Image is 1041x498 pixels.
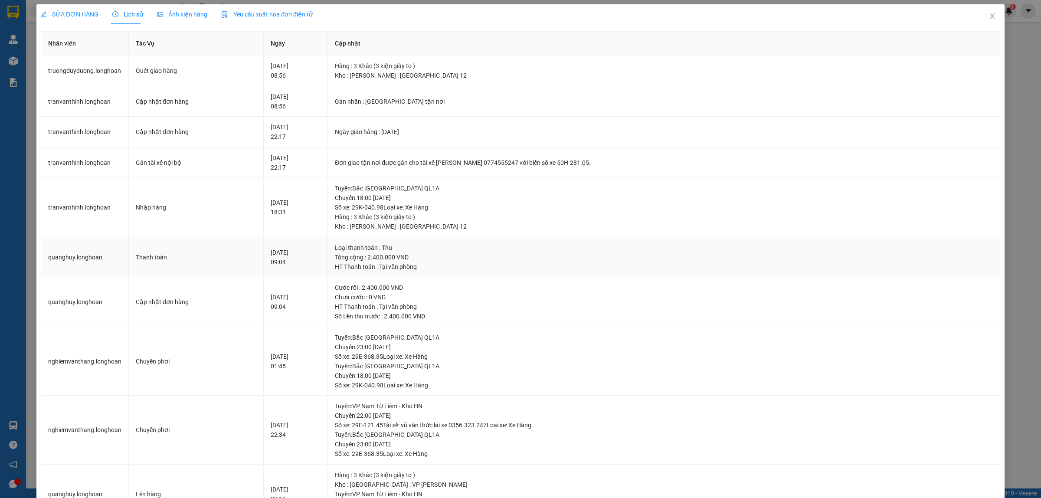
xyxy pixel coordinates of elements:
[136,127,256,137] div: Cập nhật đơn hàng
[271,292,321,311] div: [DATE] 09:04
[335,430,993,459] div: Tuyến : Bắc [GEOGRAPHIC_DATA] QL1A Chuyến: 23:00 [DATE] Số xe: 29E-368.35 Loại xe: Xe Hàng
[271,420,321,439] div: [DATE] 22:34
[41,396,129,465] td: nghiemvanthang.longhoan
[129,32,264,56] th: Tác Vụ
[271,61,321,80] div: [DATE] 08:56
[136,297,256,307] div: Cập nhật đơn hàng
[335,283,993,292] div: Cước rồi : 2.400.000 VND
[41,237,129,278] td: quanghuy.longhoan
[980,4,1005,29] button: Close
[221,11,228,18] img: icon
[157,11,163,17] span: picture
[335,127,993,137] div: Ngày giao hàng : [DATE]
[41,277,129,327] td: quanghuy.longhoan
[335,243,993,252] div: Loại thanh toán : Thu
[41,11,98,18] span: SỬA ĐƠN HÀNG
[271,92,321,111] div: [DATE] 08:56
[335,71,993,80] div: Kho : [PERSON_NAME] : [GEOGRAPHIC_DATA] 12
[335,311,993,321] div: Số tiền thu trước : 2.400.000 VND
[136,203,256,212] div: Nhập hàng
[335,302,993,311] div: HT Thanh toán : Tại văn phòng
[41,11,47,17] span: edit
[335,97,993,106] div: Gán nhãn : [GEOGRAPHIC_DATA] tận nơi
[989,13,996,20] span: close
[41,327,129,396] td: nghiemvanthang.longhoan
[335,333,993,361] div: Tuyến : Bắc [GEOGRAPHIC_DATA] QL1A Chuyến: 23:00 [DATE] Số xe: 29E-368.35 Loại xe: Xe Hàng
[157,11,207,18] span: Ảnh kiện hàng
[136,158,256,167] div: Gán tài xế nội bộ
[41,86,129,117] td: tranvanthinh.longhoan
[335,61,993,71] div: Hàng : 3 Khác (3 kiện giấy to )
[112,11,143,18] span: Lịch sử
[335,252,993,262] div: Tổng cộng : 2.400.000 VND
[271,198,321,217] div: [DATE] 18:31
[335,262,993,272] div: HT Thanh toán : Tại văn phòng
[335,183,993,212] div: Tuyến : Bắc [GEOGRAPHIC_DATA] QL1A Chuyến: 18:00 [DATE] Số xe: 29K-040.98 Loại xe: Xe Hàng
[335,292,993,302] div: Chưa cước : 0 VND
[335,361,993,390] div: Tuyến : Bắc [GEOGRAPHIC_DATA] QL1A Chuyến: 18:00 [DATE] Số xe: 29K-040.98 Loại xe: Xe Hàng
[328,32,1000,56] th: Cập nhật
[335,158,993,167] div: Đơn giao tận nơi được gán cho tài xế [PERSON_NAME] 0774555247 với biển số xe 50H-281.05.
[221,11,313,18] span: Yêu cầu xuất hóa đơn điện tử
[41,56,129,86] td: truongduyduong.longhoan
[271,153,321,172] div: [DATE] 22:17
[41,117,129,147] td: tranvanthinh.longhoan
[41,178,129,237] td: tranvanthinh.longhoan
[41,32,129,56] th: Nhân viên
[264,32,328,56] th: Ngày
[136,425,256,435] div: Chuyển phơi
[136,66,256,75] div: Quét giao hàng
[271,248,321,267] div: [DATE] 09:04
[335,212,993,222] div: Hàng : 3 Khác (3 kiện giấy to )
[271,352,321,371] div: [DATE] 01:45
[271,122,321,141] div: [DATE] 22:17
[335,480,993,489] div: Kho : [GEOGRAPHIC_DATA] : VP [PERSON_NAME]
[41,147,129,178] td: tranvanthinh.longhoan
[136,97,256,106] div: Cập nhật đơn hàng
[136,357,256,366] div: Chuyển phơi
[335,401,993,430] div: Tuyến : VP Nam Từ Liêm - Kho HN Chuyến: 22:00 [DATE] Số xe: 29E-121.45 Tài xế: vũ văn thức lái xe...
[112,11,118,17] span: clock-circle
[335,222,993,231] div: Kho : [PERSON_NAME] : [GEOGRAPHIC_DATA] 12
[335,470,993,480] div: Hàng : 3 Khác (3 kiện giấy to )
[136,252,256,262] div: Thanh toán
